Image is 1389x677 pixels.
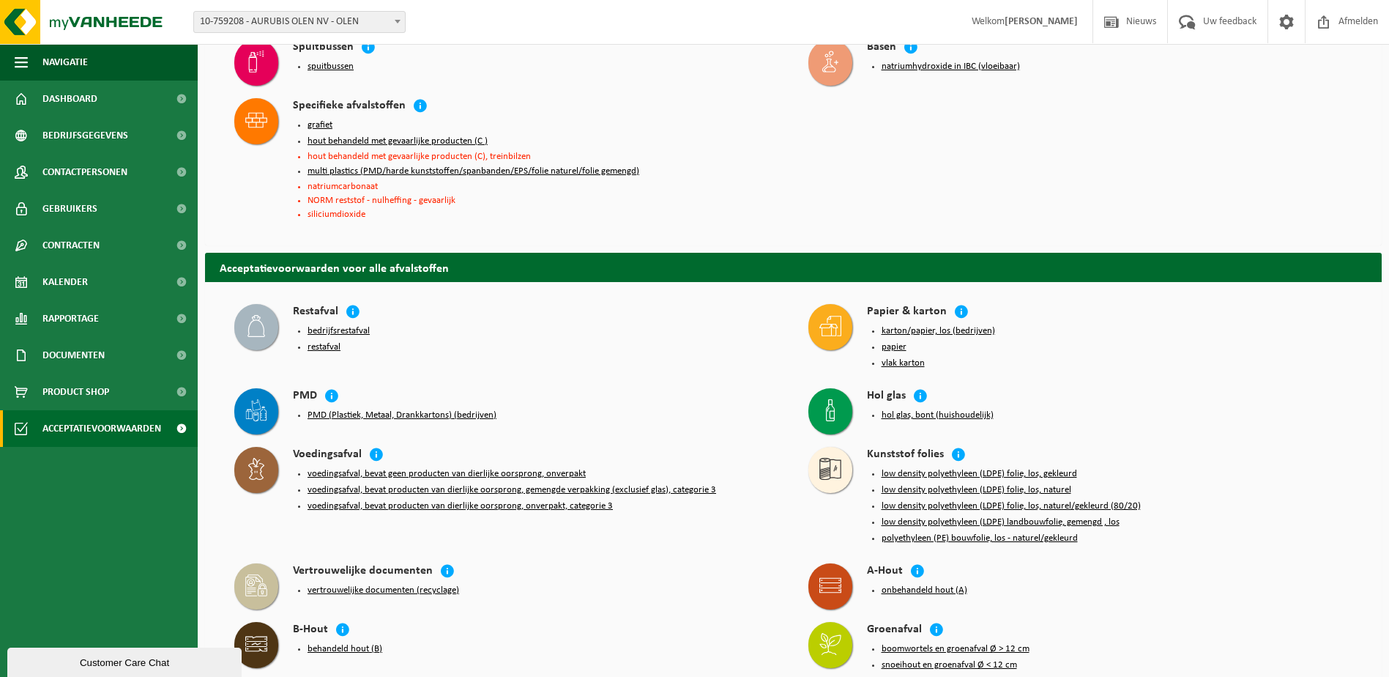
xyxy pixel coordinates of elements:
[293,98,406,115] h4: Specifieke afvalstoffen
[308,136,488,147] button: hout behandeld met gevaarlijke producten (C )
[308,166,639,177] button: multi plastics (PMD/harde kunststoffen/spanbanden/EPS/folie naturel/folie gemengd)
[308,585,459,596] button: vertrouwelijke documenten (recyclage)
[42,337,105,374] span: Documenten
[308,182,779,191] li: natriumcarbonaat
[308,152,779,161] li: hout behandeld met gevaarlijke producten (C), treinbilzen
[293,304,338,321] h4: Restafval
[308,196,779,205] li: NORM reststof - nulheffing - gevaarlijk
[308,484,716,496] button: voedingsafval, bevat producten van dierlijke oorsprong, gemengde verpakking (exclusief glas), cat...
[308,410,496,421] button: PMD (Plastiek, Metaal, Drankkartons) (bedrijven)
[882,341,906,353] button: papier
[293,563,433,580] h4: Vertrouwelijke documenten
[882,659,1017,671] button: snoeihout en groenafval Ø < 12 cm
[308,119,332,131] button: grafiet
[42,44,88,81] span: Navigatie
[882,325,995,337] button: karton/papier, los (bedrijven)
[42,264,88,300] span: Kalender
[42,154,127,190] span: Contactpersonen
[42,300,99,337] span: Rapportage
[1005,16,1078,27] strong: [PERSON_NAME]
[193,11,406,33] span: 10-759208 - AURUBIS OLEN NV - OLEN
[308,61,354,73] button: spuitbussen
[308,325,370,337] button: bedrijfsrestafval
[293,447,362,464] h4: Voedingsafval
[867,563,903,580] h4: A-Hout
[882,468,1077,480] button: low density polyethyleen (LDPE) folie, los, gekleurd
[882,643,1029,655] button: boomwortels en groenafval Ø > 12 cm
[867,40,896,56] h4: Basen
[42,190,97,227] span: Gebruikers
[882,410,994,421] button: hol glas, bont (huishoudelijk)
[293,388,317,405] h4: PMD
[308,643,382,655] button: behandeld hout (B)
[882,358,925,369] button: vlak karton
[867,304,947,321] h4: Papier & karton
[205,253,1382,281] h2: Acceptatievoorwaarden voor alle afvalstoffen
[7,645,245,677] iframe: chat widget
[882,484,1071,496] button: low density polyethyleen (LDPE) folie, los, naturel
[882,61,1020,73] button: natriumhydroxide in IBC (vloeibaar)
[42,227,100,264] span: Contracten
[867,622,922,639] h4: Groenafval
[882,585,967,596] button: onbehandeld hout (A)
[867,388,906,405] h4: Hol glas
[882,533,1078,544] button: polyethyleen (PE) bouwfolie, los - naturel/gekleurd
[308,468,586,480] button: voedingsafval, bevat geen producten van dierlijke oorsprong, onverpakt
[867,447,944,464] h4: Kunststof folies
[882,500,1141,512] button: low density polyethyleen (LDPE) folie, los, naturel/gekleurd (80/20)
[42,81,97,117] span: Dashboard
[293,622,328,639] h4: B-Hout
[308,341,340,353] button: restafval
[882,517,1120,528] button: low density polyethyleen (LDPE) landbouwfolie, gemengd , los
[42,374,109,410] span: Product Shop
[194,12,405,32] span: 10-759208 - AURUBIS OLEN NV - OLEN
[42,117,128,154] span: Bedrijfsgegevens
[293,40,354,56] h4: Spuitbussen
[308,210,779,219] li: siliciumdioxide
[308,500,613,512] button: voedingsafval, bevat producten van dierlijke oorsprong, onverpakt, categorie 3
[42,410,161,447] span: Acceptatievoorwaarden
